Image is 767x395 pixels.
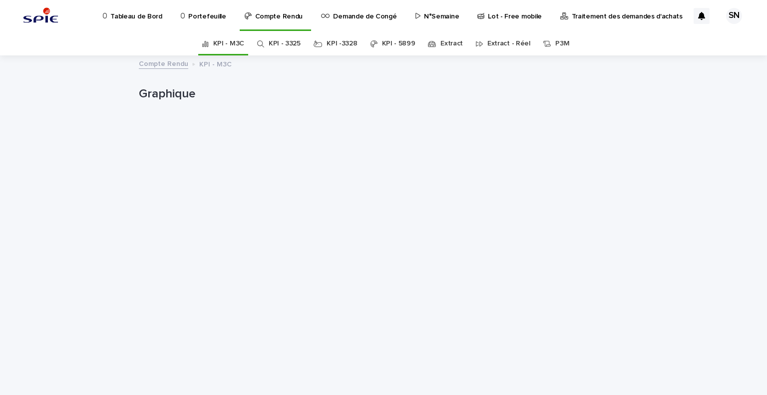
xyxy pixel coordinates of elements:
[213,32,244,55] a: KPI - M3C
[440,32,463,55] a: Extract
[327,32,357,55] a: KPI -3328
[20,6,61,26] img: svstPd6MQfCT1uX1QGkG
[199,58,232,69] p: KPI - M3C
[382,32,415,55] a: KPI - 5899
[555,32,569,55] a: P3M
[487,32,530,55] a: Extract - Réel
[139,87,624,101] p: Graphique
[726,8,742,24] div: SN
[269,32,301,55] a: KPI - 3325
[139,57,188,69] a: Compte Rendu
